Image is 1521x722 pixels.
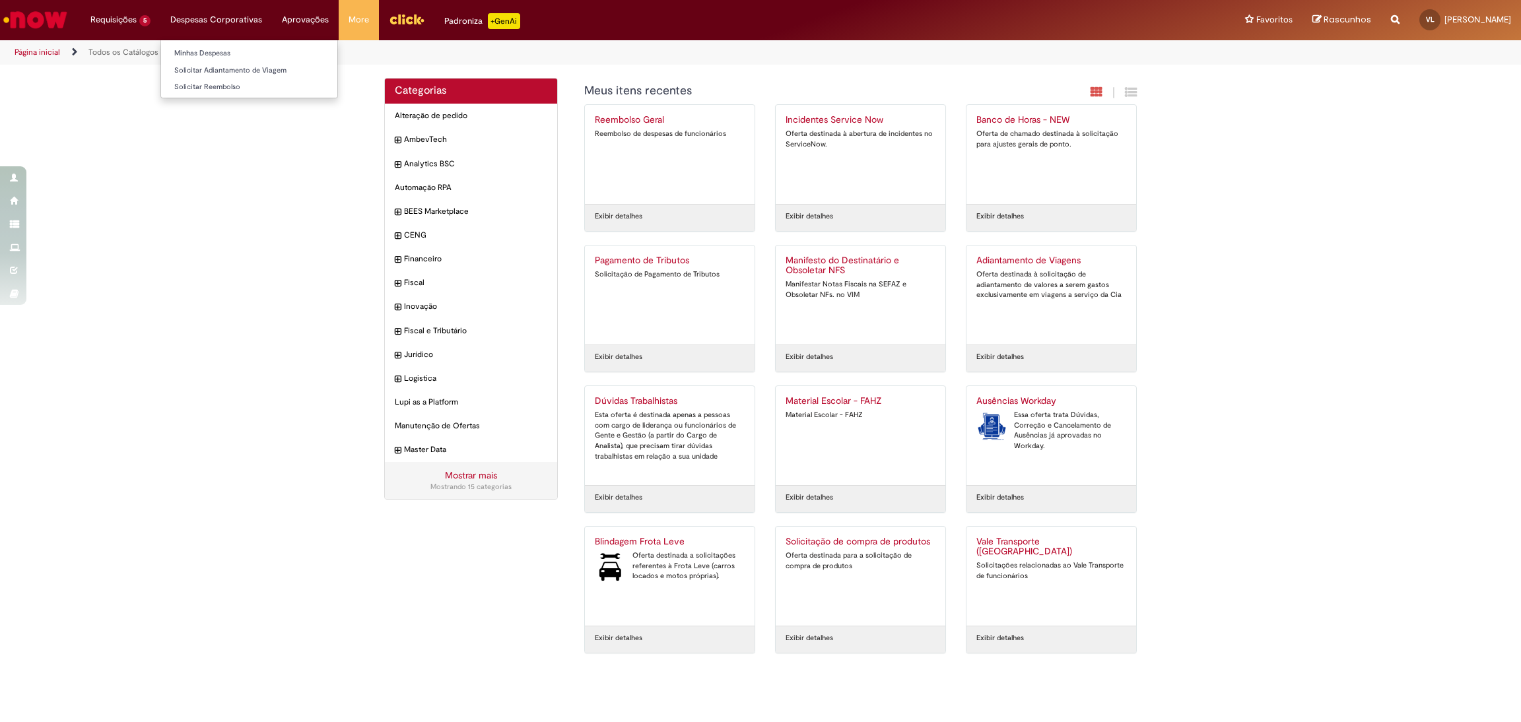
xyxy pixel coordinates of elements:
[976,129,1126,149] div: Oferta de chamado destinada à solicitação para ajustes gerais de ponto.
[1324,13,1371,26] span: Rascunhos
[786,129,935,149] div: Oferta destinada à abertura de incidentes no ServiceNow.
[170,13,262,26] span: Despesas Corporativas
[1112,85,1115,100] span: |
[976,115,1126,125] h2: Banco de Horas - NEW
[161,80,337,94] a: Solicitar Reembolso
[404,134,547,145] span: AmbevTech
[404,301,547,312] span: Inovação
[385,223,557,247] div: expandir categoria CENG CENG
[786,410,935,420] div: Material Escolar - FAHZ
[786,255,935,277] h2: Manifesto do Destinatário e Obsoletar NFS
[976,633,1024,643] a: Exibir detalhes
[88,47,158,57] a: Todos os Catálogos
[385,271,557,295] div: expandir categoria Fiscal Fiscal
[595,352,642,362] a: Exibir detalhes
[139,15,151,26] span: 5
[776,527,945,626] a: Solicitação de compra de produtos Oferta destinada para a solicitação de compra de produtos
[786,633,833,643] a: Exibir detalhes
[595,550,745,581] div: Oferta destinada a solicitações referentes à Frota Leve (carros locados e motos próprias).
[786,115,935,125] h2: Incidentes Service Now
[786,352,833,362] a: Exibir detalhes
[976,537,1126,558] h2: Vale Transporte (VT)
[90,13,137,26] span: Requisições
[395,85,547,97] h2: Categorias
[444,13,520,29] div: Padroniza
[385,294,557,319] div: expandir categoria Inovação Inovação
[776,105,945,204] a: Incidentes Service Now Oferta destinada à abertura de incidentes no ServiceNow.
[395,444,401,457] i: expandir categoria Master Data
[385,366,557,391] div: expandir categoria Logistica Logistica
[15,47,60,57] a: Página inicial
[595,255,745,266] h2: Pagamento de Tributos
[786,550,935,571] div: Oferta destinada para a solicitação de compra de produtos
[786,492,833,503] a: Exibir detalhes
[584,84,994,98] h1: {"description":"","title":"Meus itens recentes"} Categoria
[1444,14,1511,25] span: [PERSON_NAME]
[404,158,547,170] span: Analytics BSC
[976,255,1126,266] h2: Adiantamento de Viagens
[1256,13,1293,26] span: Favoritos
[395,301,401,314] i: expandir categoria Inovação
[595,492,642,503] a: Exibir detalhes
[282,13,329,26] span: Aprovações
[395,110,547,121] span: Alteração de pedido
[1091,86,1102,98] i: Exibição em cartão
[395,420,547,432] span: Manutenção de Ofertas
[595,129,745,139] div: Reembolso de despesas de funcionários
[404,325,547,337] span: Fiscal e Tributário
[395,134,401,147] i: expandir categoria AmbevTech
[395,206,401,219] i: expandir categoria BEES Marketplace
[776,386,945,485] a: Material Escolar - FAHZ Material Escolar - FAHZ
[385,438,557,462] div: expandir categoria Master Data Master Data
[385,414,557,438] div: Manutenção de Ofertas
[1312,14,1371,26] a: Rascunhos
[488,13,520,29] p: +GenAi
[395,482,547,492] div: Mostrando 15 categorias
[1,7,69,33] img: ServiceNow
[404,206,547,217] span: BEES Marketplace
[395,397,547,408] span: Lupi as a Platform
[585,386,755,485] a: Dúvidas Trabalhistas Esta oferta é destinada apenas a pessoas com cargo de liderança ou funcionár...
[395,325,401,339] i: expandir categoria Fiscal e Tributário
[160,40,338,98] ul: Despesas Corporativas
[385,390,557,414] div: Lupi as a Platform
[976,396,1126,407] h2: Ausências Workday
[389,9,424,29] img: click_logo_yellow_360x200.png
[595,410,745,462] div: Esta oferta é destinada apenas a pessoas com cargo de liderança ou funcionários de Gente e Gestão...
[404,277,547,288] span: Fiscal
[385,104,557,462] ul: Categorias
[1426,15,1435,24] span: VL
[595,396,745,407] h2: Dúvidas Trabalhistas
[976,560,1126,581] div: Solicitações relacionadas ao Vale Transporte de funcionários
[385,104,557,128] div: Alteração de pedido
[976,410,1126,451] div: Essa oferta trata Dúvidas, Correção e Cancelamento de Ausências já aprovadas no Workday.
[385,199,557,224] div: expandir categoria BEES Marketplace BEES Marketplace
[161,46,337,61] a: Minhas Despesas
[395,230,401,243] i: expandir categoria CENG
[976,211,1024,222] a: Exibir detalhes
[595,115,745,125] h2: Reembolso Geral
[595,633,642,643] a: Exibir detalhes
[1125,86,1137,98] i: Exibição de grade
[445,469,497,481] a: Mostrar mais
[404,373,547,384] span: Logistica
[385,127,557,152] div: expandir categoria AmbevTech AmbevTech
[404,349,547,360] span: Jurídico
[786,396,935,407] h2: Material Escolar - FAHZ
[585,527,755,626] a: Blindagem Frota Leve Blindagem Frota Leve Oferta destinada a solicitações referentes à Frota Leve...
[395,277,401,290] i: expandir categoria Fiscal
[385,319,557,343] div: expandir categoria Fiscal e Tributário Fiscal e Tributário
[395,373,401,386] i: expandir categoria Logistica
[349,13,369,26] span: More
[786,537,935,547] h2: Solicitação de compra de produtos
[385,152,557,176] div: expandir categoria Analytics BSC Analytics BSC
[595,211,642,222] a: Exibir detalhes
[976,269,1126,300] div: Oferta destinada à solicitação de adiantamento de valores a serem gastos exclusivamente em viagen...
[966,246,1136,345] a: Adiantamento de Viagens Oferta destinada à solicitação de adiantamento de valores a serem gastos ...
[595,269,745,280] div: Solicitação de Pagamento de Tributos
[595,550,626,583] img: Blindagem Frota Leve
[966,527,1136,626] a: Vale Transporte ([GEOGRAPHIC_DATA]) Solicitações relacionadas ao Vale Transporte de funcionários
[404,230,547,241] span: CENG
[161,63,337,78] a: Solicitar Adiantamento de Viagem
[786,211,833,222] a: Exibir detalhes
